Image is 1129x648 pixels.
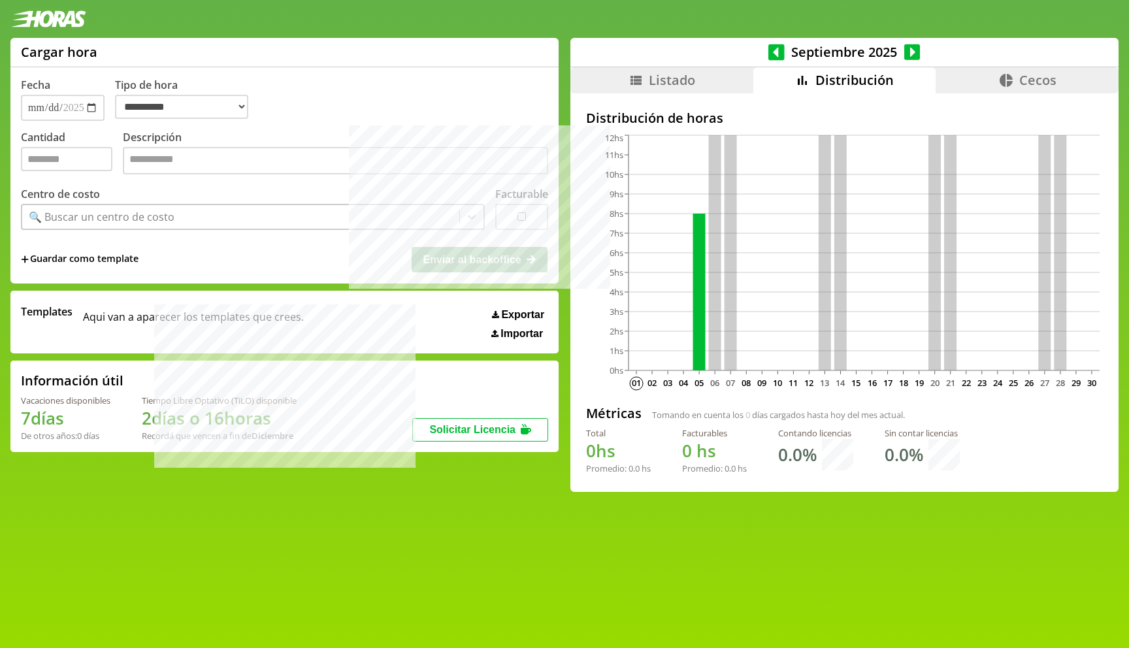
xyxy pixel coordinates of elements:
button: Exportar [488,308,548,321]
div: Total [586,427,651,439]
label: Tipo de hora [115,78,259,121]
span: + [21,252,29,267]
span: 0.0 [629,462,640,474]
text: 19 [914,377,923,389]
b: Diciembre [252,430,293,442]
text: 09 [757,377,766,389]
tspan: 12hs [605,132,623,144]
text: 27 [1040,377,1049,389]
span: 0.0 [725,462,736,474]
tspan: 10hs [605,169,623,180]
span: Importar [500,328,543,340]
span: 0 [586,439,596,462]
tspan: 6hs [610,247,623,259]
tspan: 2hs [610,325,623,337]
text: 23 [977,377,987,389]
div: Promedio: hs [586,462,651,474]
label: Facturable [495,187,548,201]
text: 24 [993,377,1003,389]
text: 10 [773,377,782,389]
div: Promedio: hs [682,462,747,474]
h1: 0.0 % [778,443,817,466]
div: Recordá que vencen a fin de [142,430,297,442]
div: 🔍 Buscar un centro de costo [29,210,174,224]
input: Cantidad [21,147,112,171]
text: 14 [836,377,845,389]
tspan: 11hs [605,149,623,161]
tspan: 3hs [610,306,623,317]
tspan: 7hs [610,227,623,239]
text: 28 [1056,377,1065,389]
text: 08 [742,377,751,389]
text: 16 [867,377,876,389]
text: 07 [726,377,735,389]
text: 25 [1009,377,1018,389]
select: Tipo de hora [115,95,248,119]
tspan: 0hs [610,364,623,376]
span: 0 [745,409,750,421]
label: Cantidad [21,130,123,178]
span: Listado [649,71,695,89]
h1: hs [682,439,747,462]
div: Tiempo Libre Optativo (TiLO) disponible [142,395,297,406]
tspan: 9hs [610,188,623,200]
text: 04 [679,377,689,389]
h2: Distribución de horas [586,109,1103,127]
tspan: 1hs [610,345,623,357]
text: 03 [663,377,672,389]
h2: Métricas [586,404,642,422]
text: 26 [1024,377,1034,389]
tspan: 5hs [610,267,623,278]
text: 02 [647,377,657,389]
label: Fecha [21,78,50,92]
h2: Información útil [21,372,123,389]
text: 05 [695,377,704,389]
span: +Guardar como template [21,252,139,267]
img: logotipo [10,10,86,27]
tspan: 4hs [610,286,623,298]
h1: 0.0 % [885,443,923,466]
h1: 7 días [21,406,110,430]
h1: hs [586,439,651,462]
div: Sin contar licencias [885,427,960,439]
span: Distribución [815,71,894,89]
text: 12 [804,377,813,389]
h1: Cargar hora [21,43,97,61]
span: Septiembre 2025 [785,43,904,61]
span: Cecos [1019,71,1056,89]
span: Solicitar Licencia [429,424,515,435]
text: 20 [930,377,939,389]
tspan: 8hs [610,208,623,219]
text: 17 [883,377,892,389]
span: Tomando en cuenta los días cargados hasta hoy del mes actual. [652,409,905,421]
span: 0 [682,439,692,462]
span: Templates [21,304,73,319]
div: De otros años: 0 días [21,430,110,442]
label: Centro de costo [21,187,100,201]
text: 13 [820,377,829,389]
label: Descripción [123,130,548,178]
text: 18 [898,377,908,389]
div: Vacaciones disponibles [21,395,110,406]
div: Facturables [682,427,747,439]
h1: 2 días o 16 horas [142,406,297,430]
text: 30 [1087,377,1096,389]
text: 29 [1072,377,1081,389]
span: Aqui van a aparecer los templates que crees. [83,304,304,340]
text: 01 [632,377,641,389]
text: 22 [962,377,971,389]
div: Contando licencias [778,427,853,439]
text: 11 [789,377,798,389]
text: 06 [710,377,719,389]
span: Exportar [501,309,544,321]
button: Solicitar Licencia [412,418,548,442]
text: 15 [851,377,860,389]
textarea: Descripción [123,147,548,174]
text: 21 [945,377,955,389]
